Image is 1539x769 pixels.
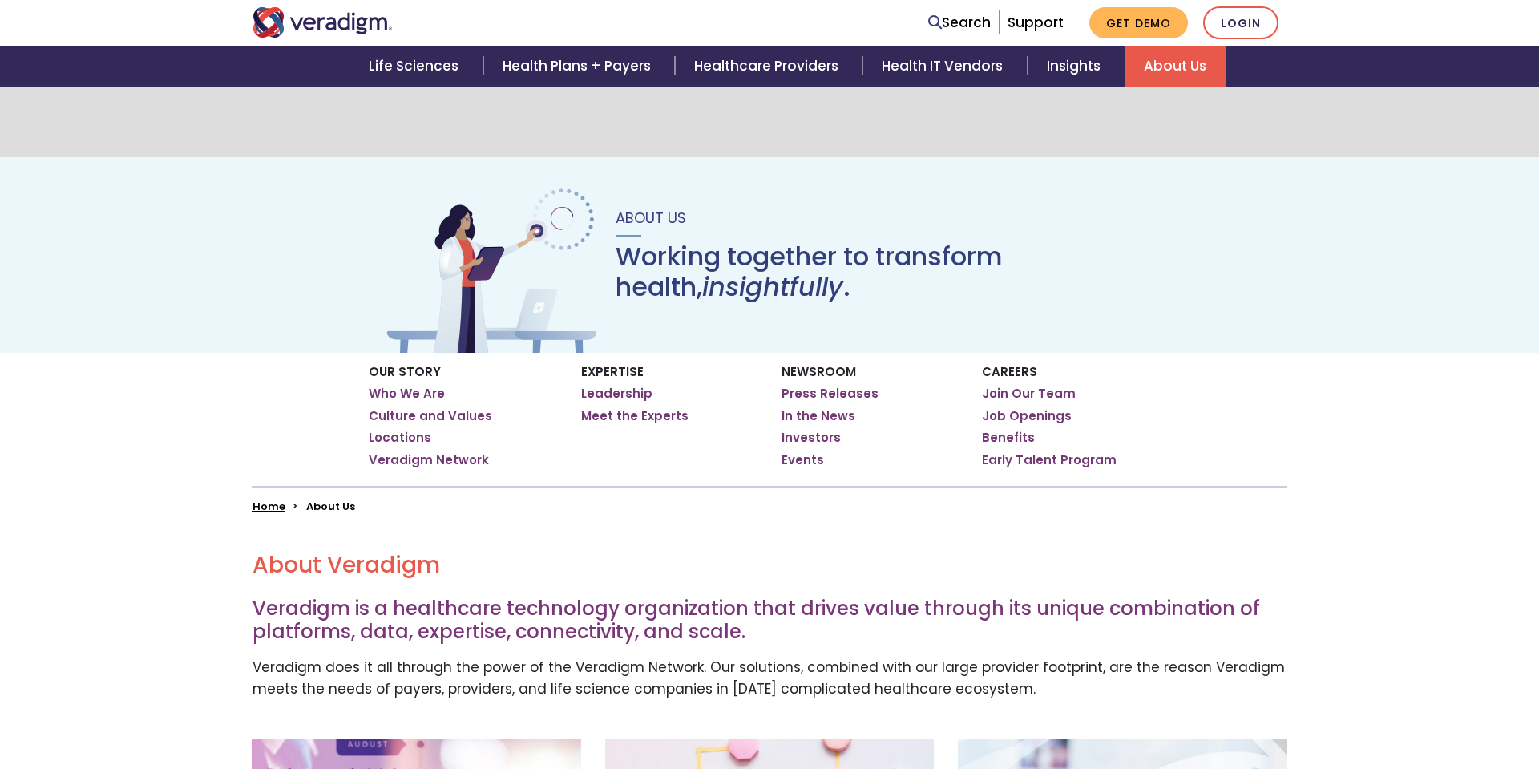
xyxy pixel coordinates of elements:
[252,499,285,514] a: Home
[982,430,1035,446] a: Benefits
[616,241,1157,303] h1: Working together to transform health, .
[675,46,862,87] a: Healthcare Providers
[782,452,824,468] a: Events
[928,12,991,34] a: Search
[782,386,879,402] a: Press Releases
[982,386,1076,402] a: Join Our Team
[349,46,483,87] a: Life Sciences
[369,452,489,468] a: Veradigm Network
[1203,6,1278,39] a: Login
[369,386,445,402] a: Who We Are
[782,430,841,446] a: Investors
[1008,13,1064,32] a: Support
[581,408,689,424] a: Meet the Experts
[782,408,855,424] a: In the News
[862,46,1027,87] a: Health IT Vendors
[483,46,675,87] a: Health Plans + Payers
[982,408,1072,424] a: Job Openings
[369,408,492,424] a: Culture and Values
[1028,46,1125,87] a: Insights
[252,7,393,38] img: Veradigm logo
[702,269,843,305] em: insightfully
[252,552,1287,579] h2: About Veradigm
[252,597,1287,644] h3: Veradigm is a healthcare technology organization that drives value through its unique combination...
[581,386,652,402] a: Leadership
[616,208,686,228] span: About Us
[252,657,1287,700] p: Veradigm does it all through the power of the Veradigm Network. Our solutions, combined with our ...
[1089,7,1188,38] a: Get Demo
[982,452,1117,468] a: Early Talent Program
[1125,46,1226,87] a: About Us
[369,430,431,446] a: Locations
